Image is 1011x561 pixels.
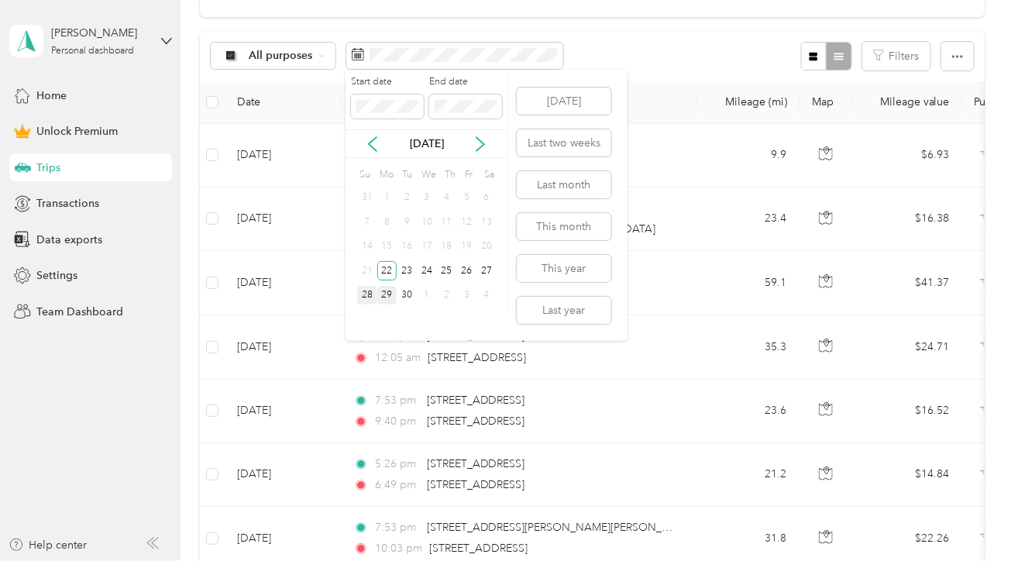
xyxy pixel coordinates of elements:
[457,188,477,208] div: 5
[697,380,800,443] td: 23.6
[249,50,313,61] span: All purposes
[376,456,420,473] span: 5:26 pm
[442,163,457,185] div: Th
[980,470,999,479] img: Legacy Icon [Doordash]
[800,81,854,124] th: Map
[476,188,497,208] div: 6
[457,237,477,256] div: 19
[397,237,417,256] div: 16
[476,286,497,305] div: 4
[417,286,437,305] div: 1
[427,521,697,534] span: [STREET_ADDRESS][PERSON_NAME][PERSON_NAME]
[377,163,394,185] div: Mo
[36,123,118,139] span: Unlock Premium
[417,261,437,280] div: 24
[36,160,60,176] span: Trips
[517,213,611,240] button: This month
[225,188,341,251] td: [DATE]
[376,540,423,557] span: 10:03 pm
[476,237,497,256] div: 20
[854,81,962,124] th: Mileage value
[854,251,962,315] td: $41.37
[517,297,611,324] button: Last year
[854,380,962,443] td: $16.52
[376,519,420,536] span: 7:53 pm
[517,88,611,115] button: [DATE]
[377,286,397,305] div: 29
[417,237,437,256] div: 17
[476,212,497,232] div: 13
[697,251,800,315] td: 59.1
[437,261,457,280] div: 25
[377,237,397,256] div: 15
[36,267,77,284] span: Settings
[225,315,341,379] td: [DATE]
[427,478,525,491] span: [STREET_ADDRESS]
[36,232,102,248] span: Data exports
[854,443,962,507] td: $14.84
[517,171,611,198] button: Last month
[376,392,420,409] span: 7:53 pm
[429,542,528,555] span: [STREET_ADDRESS]
[51,46,134,56] div: Personal dashboard
[517,129,611,157] button: Last two weeks
[980,407,999,415] img: Legacy Icon [Doordash]
[36,304,123,320] span: Team Dashboard
[697,188,800,251] td: 23.4
[697,443,800,507] td: 21.2
[357,237,377,256] div: 14
[980,342,999,351] img: Legacy Icon [Doordash]
[357,261,377,280] div: 21
[854,124,962,188] td: $6.93
[377,261,397,280] div: 22
[394,136,459,152] p: [DATE]
[437,286,457,305] div: 2
[399,163,414,185] div: Tu
[417,212,437,232] div: 10
[980,151,999,160] img: Legacy Icon [Doordash]
[36,88,67,104] span: Home
[357,188,377,208] div: 31
[980,279,999,287] img: Legacy Icon [Doordash]
[225,251,341,315] td: [DATE]
[457,212,477,232] div: 12
[417,188,437,208] div: 3
[697,315,800,379] td: 35.3
[397,212,417,232] div: 9
[225,443,341,507] td: [DATE]
[517,255,611,282] button: This year
[862,42,930,71] button: Filters
[377,188,397,208] div: 1
[427,457,525,470] span: [STREET_ADDRESS]
[476,261,497,280] div: 27
[9,537,88,553] button: Help center
[376,477,420,494] span: 6:49 pm
[376,349,421,367] span: 12:05 am
[428,351,526,364] span: [STREET_ADDRESS]
[980,215,999,223] img: Legacy Icon [Doordash]
[397,286,417,305] div: 30
[377,212,397,232] div: 8
[357,212,377,232] div: 7
[341,81,697,124] th: Locations
[462,163,476,185] div: Fr
[225,124,341,188] td: [DATE]
[427,415,525,428] span: [STREET_ADDRESS]
[225,81,341,124] th: Date
[482,163,497,185] div: Sa
[357,286,377,305] div: 28
[697,81,800,124] th: Mileage (mi)
[429,75,502,89] label: End date
[854,188,962,251] td: $16.38
[225,380,341,443] td: [DATE]
[924,474,1011,561] iframe: Everlance-gr Chat Button Frame
[427,394,525,407] span: [STREET_ADDRESS]
[36,195,99,212] span: Transactions
[376,413,420,430] span: 9:40 pm
[854,315,962,379] td: $24.71
[437,212,457,232] div: 11
[437,188,457,208] div: 4
[457,261,477,280] div: 26
[51,25,148,41] div: [PERSON_NAME]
